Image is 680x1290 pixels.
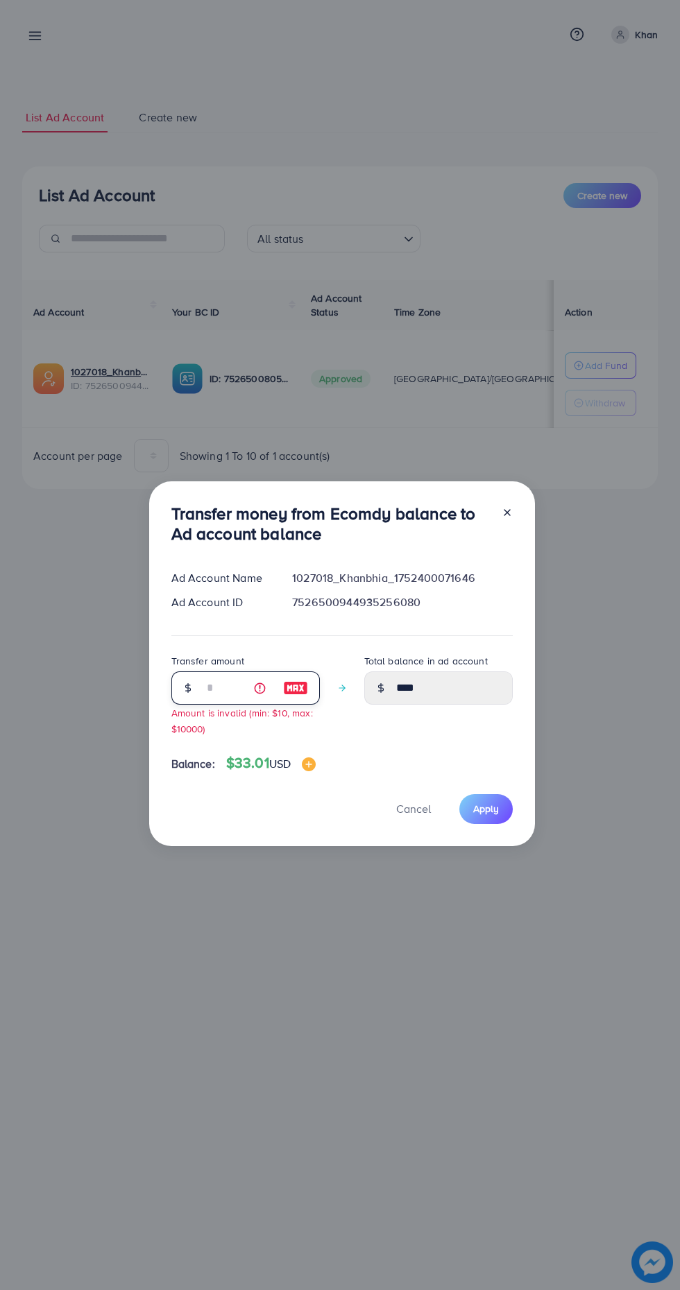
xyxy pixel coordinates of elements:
[160,594,282,610] div: Ad Account ID
[160,570,282,586] div: Ad Account Name
[396,801,431,816] span: Cancel
[379,794,448,824] button: Cancel
[473,802,499,816] span: Apply
[459,794,513,824] button: Apply
[171,504,491,544] h3: Transfer money from Ecomdy balance to Ad account balance
[226,755,316,772] h4: $33.01
[283,680,308,696] img: image
[302,757,316,771] img: image
[281,570,523,586] div: 1027018_Khanbhia_1752400071646
[171,654,244,668] label: Transfer amount
[171,756,215,772] span: Balance:
[171,706,313,735] small: Amount is invalid (min: $10, max: $10000)
[269,756,291,771] span: USD
[281,594,523,610] div: 7526500944935256080
[364,654,488,668] label: Total balance in ad account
